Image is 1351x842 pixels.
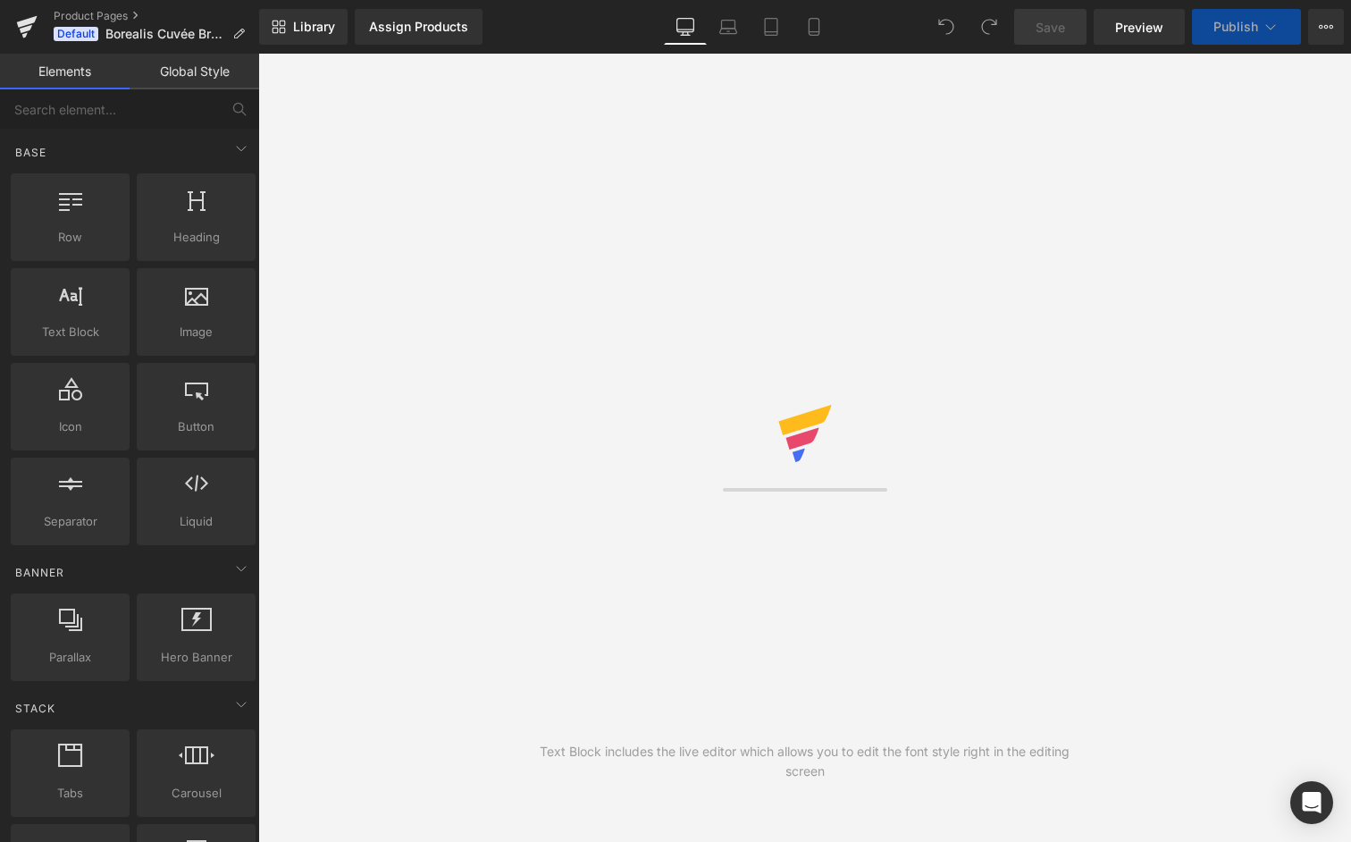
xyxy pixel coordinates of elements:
span: Separator [16,512,124,531]
div: Open Intercom Messenger [1290,781,1333,824]
button: Undo [928,9,964,45]
span: Carousel [142,784,250,803]
button: More [1308,9,1344,45]
span: Borealis Cuvée Brut, 2023 [105,27,225,41]
span: Stack [13,700,57,717]
a: Mobile [793,9,835,45]
a: Product Pages [54,9,259,23]
span: Liquid [142,512,250,531]
button: Redo [971,9,1007,45]
span: Row [16,228,124,247]
span: Button [142,417,250,436]
a: Desktop [664,9,707,45]
span: Base [13,144,48,161]
span: Save [1036,18,1065,37]
div: Assign Products [369,20,468,34]
span: Library [293,19,335,35]
a: Laptop [707,9,750,45]
span: Parallax [16,648,124,667]
a: Tablet [750,9,793,45]
span: Text Block [16,323,124,341]
a: Global Style [130,54,259,89]
span: Publish [1213,20,1258,34]
a: New Library [259,9,348,45]
span: Hero Banner [142,648,250,667]
div: Text Block includes the live editor which allows you to edit the font style right in the editing ... [532,742,1078,781]
span: Banner [13,564,66,581]
span: Preview [1115,18,1163,37]
span: Icon [16,417,124,436]
span: Default [54,27,98,41]
button: Publish [1192,9,1301,45]
span: Heading [142,228,250,247]
span: Tabs [16,784,124,803]
a: Preview [1094,9,1185,45]
span: Image [142,323,250,341]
